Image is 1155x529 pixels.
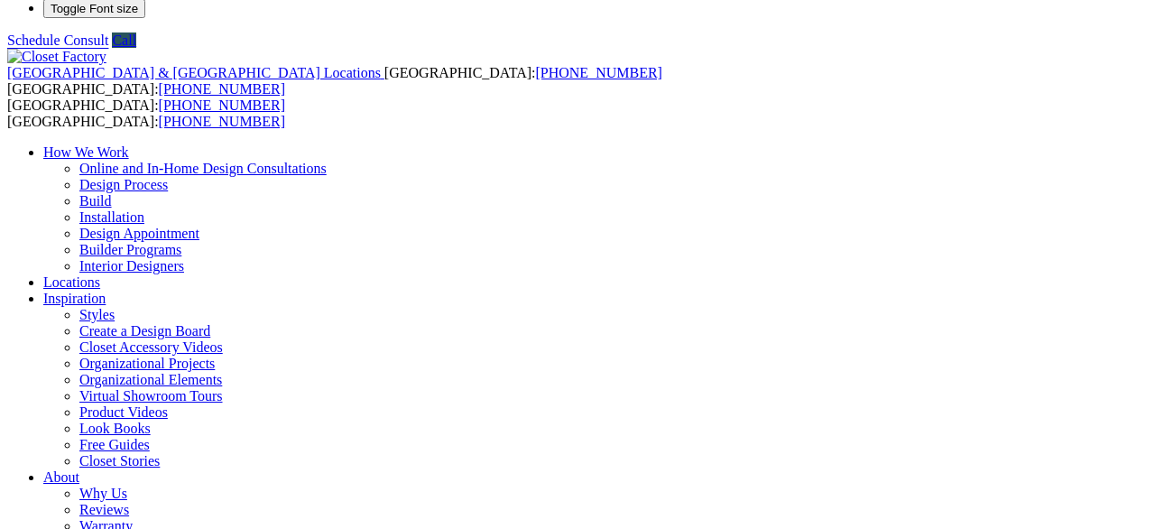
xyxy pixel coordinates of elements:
[79,502,129,517] a: Reviews
[79,421,151,436] a: Look Books
[79,372,222,387] a: Organizational Elements
[43,291,106,306] a: Inspiration
[79,307,115,322] a: Styles
[79,356,215,371] a: Organizational Projects
[79,404,168,420] a: Product Videos
[159,114,285,129] a: [PHONE_NUMBER]
[7,32,108,48] a: Schedule Consult
[79,323,210,339] a: Create a Design Board
[7,65,384,80] a: [GEOGRAPHIC_DATA] & [GEOGRAPHIC_DATA] Locations
[79,486,127,501] a: Why Us
[7,65,662,97] span: [GEOGRAPHIC_DATA]: [GEOGRAPHIC_DATA]:
[79,209,144,225] a: Installation
[79,193,112,209] a: Build
[43,274,100,290] a: Locations
[535,65,661,80] a: [PHONE_NUMBER]
[79,339,223,355] a: Closet Accessory Videos
[7,65,381,80] span: [GEOGRAPHIC_DATA] & [GEOGRAPHIC_DATA] Locations
[79,226,199,241] a: Design Appointment
[159,81,285,97] a: [PHONE_NUMBER]
[43,144,129,160] a: How We Work
[112,32,136,48] a: Call
[43,469,79,485] a: About
[79,388,223,404] a: Virtual Showroom Tours
[79,177,168,192] a: Design Process
[159,97,285,113] a: [PHONE_NUMBER]
[79,258,184,274] a: Interior Designers
[79,437,150,452] a: Free Guides
[79,453,160,469] a: Closet Stories
[51,2,138,15] span: Toggle Font size
[7,97,285,129] span: [GEOGRAPHIC_DATA]: [GEOGRAPHIC_DATA]:
[79,242,181,257] a: Builder Programs
[79,161,327,176] a: Online and In-Home Design Consultations
[7,49,106,65] img: Closet Factory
